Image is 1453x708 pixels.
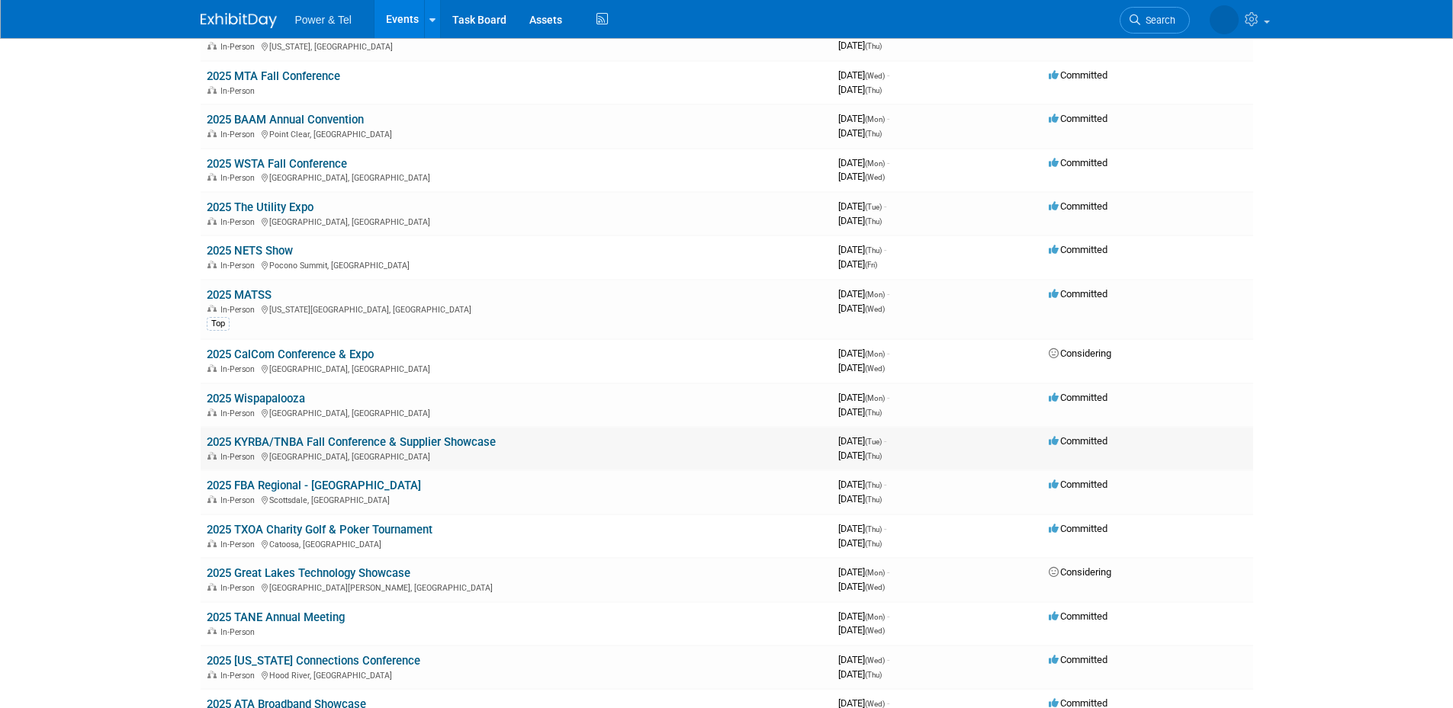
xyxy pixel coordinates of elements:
a: 2025 MATSS [207,288,272,302]
span: (Tue) [865,203,882,211]
img: In-Person Event [207,261,217,268]
span: Committed [1049,523,1107,534]
span: Committed [1049,244,1107,255]
div: [GEOGRAPHIC_DATA], [GEOGRAPHIC_DATA] [207,406,826,418]
span: [DATE] [838,303,885,314]
span: Committed [1049,654,1107,665]
div: [US_STATE][GEOGRAPHIC_DATA], [GEOGRAPHIC_DATA] [207,303,826,315]
img: In-Person Event [207,408,217,416]
span: [DATE] [838,113,889,124]
span: (Mon) [865,159,885,168]
img: In-Person Event [207,42,217,50]
img: In-Person Event [207,452,217,460]
span: (Thu) [865,525,882,533]
span: In-Person [220,364,259,374]
span: - [884,479,886,490]
span: [DATE] [838,581,885,592]
span: In-Person [220,583,259,593]
span: (Thu) [865,246,882,255]
img: In-Person Event [207,627,217,635]
span: In-Person [220,540,259,549]
span: (Thu) [865,481,882,489]
span: (Wed) [865,626,885,635]
img: In-Person Event [207,495,217,503]
span: [DATE] [838,127,882,139]
span: [DATE] [838,566,889,578]
span: [DATE] [838,348,889,359]
span: (Wed) [865,173,885,181]
span: (Wed) [865,583,885,591]
span: [DATE] [838,258,877,270]
span: (Thu) [865,42,882,50]
span: - [884,523,886,534]
a: 2025 Great Lakes Technology Showcase [207,566,410,580]
span: In-Person [220,261,259,271]
a: 2025 Wispapalooza [207,392,305,405]
div: [GEOGRAPHIC_DATA], [GEOGRAPHIC_DATA] [207,450,826,462]
span: (Mon) [865,613,885,621]
span: - [887,654,889,665]
span: [DATE] [838,479,886,490]
span: In-Person [220,42,259,52]
img: ExhibitDay [201,13,277,28]
span: [DATE] [838,654,889,665]
img: In-Person Event [207,583,217,591]
div: Pocono Summit, [GEOGRAPHIC_DATA] [207,258,826,271]
span: [DATE] [838,171,885,182]
span: Committed [1049,479,1107,490]
span: [DATE] [838,537,882,549]
span: [DATE] [838,362,885,373]
div: [GEOGRAPHIC_DATA], [GEOGRAPHIC_DATA] [207,171,826,183]
span: [DATE] [838,610,889,622]
a: 2025 TXOA Charity Golf & Poker Tournament [207,523,432,537]
img: In-Person Event [207,86,217,94]
span: - [884,435,886,447]
span: [DATE] [838,493,882,505]
span: (Wed) [865,656,885,665]
div: [GEOGRAPHIC_DATA], [GEOGRAPHIC_DATA] [207,362,826,374]
span: (Tue) [865,437,882,446]
a: 2025 TANE Annual Meeting [207,610,345,624]
span: [DATE] [838,624,885,636]
span: Committed [1049,392,1107,403]
span: Considering [1049,348,1111,359]
img: Brian Berryhill [1210,5,1239,34]
span: - [887,392,889,403]
span: - [887,348,889,359]
span: [DATE] [838,215,882,226]
span: (Mon) [865,394,885,402]
a: 2025 KYRBA/TNBA Fall Conference & Supplier Showcase [207,435,496,449]
a: 2025 CalCom Conference & Expo [207,348,374,361]
span: - [887,113,889,124]
span: (Wed) [865,364,885,373]
span: (Thu) [865,452,882,460]
span: In-Person [220,173,259,183]
div: [GEOGRAPHIC_DATA], [GEOGRAPHIC_DATA] [207,215,826,227]
span: Committed [1049,157,1107,168]
span: - [884,244,886,255]
span: Committed [1049,435,1107,447]
span: Committed [1049,113,1107,124]
span: [DATE] [838,392,889,403]
a: 2025 The Utility Expo [207,200,313,214]
span: Considering [1049,566,1111,578]
span: In-Person [220,86,259,96]
div: Catoosa, [GEOGRAPHIC_DATA] [207,537,826,549]
span: (Thu) [865,671,882,679]
span: Committed [1049,610,1107,622]
img: In-Person Event [207,305,217,312]
a: 2025 WSTA Fall Conference [207,157,347,171]
span: [DATE] [838,200,886,212]
span: [DATE] [838,288,889,300]
div: [US_STATE], [GEOGRAPHIC_DATA] [207,40,826,52]
a: 2025 [US_STATE] Connections Conference [207,654,420,668]
span: (Thu) [865,217,882,226]
span: In-Person [220,130,259,139]
img: In-Person Event [207,130,217,137]
span: (Wed) [865,700,885,708]
span: [DATE] [838,84,882,95]
img: In-Person Event [207,217,217,225]
a: Search [1120,7,1190,34]
span: (Thu) [865,495,882,504]
span: In-Person [220,627,259,637]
